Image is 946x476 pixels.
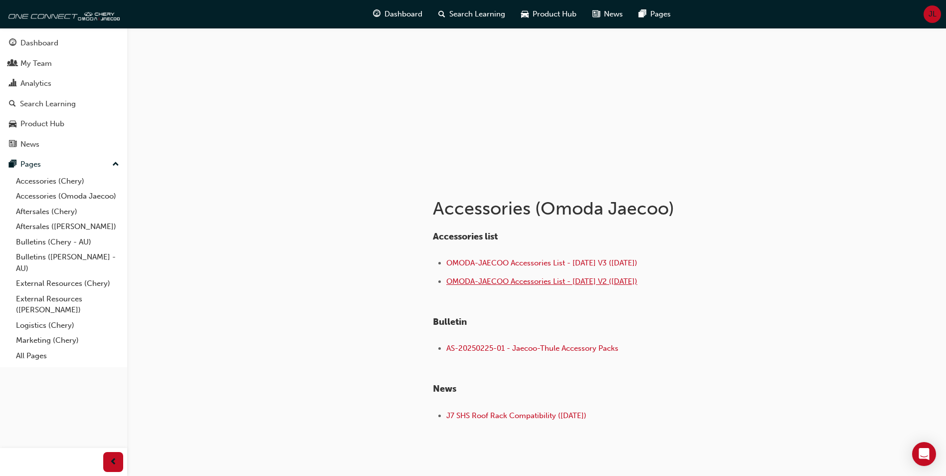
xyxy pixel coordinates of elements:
span: up-icon [112,158,119,171]
span: pages-icon [639,8,646,20]
span: news-icon [9,140,16,149]
a: External Resources ([PERSON_NAME]) [12,291,123,318]
a: My Team [4,54,123,73]
div: Open Intercom Messenger [912,442,936,466]
a: J7 SHS Roof Rack Compatibility ([DATE]) [446,411,586,420]
span: JL [929,8,937,20]
span: news-icon [592,8,600,20]
a: External Resources (Chery) [12,276,123,291]
a: Logistics (Chery) [12,318,123,333]
span: Bulletin [433,316,467,327]
a: Accessories (Omoda Jaecoo) [12,189,123,204]
div: Dashboard [20,37,58,49]
a: Dashboard [4,34,123,52]
span: chart-icon [9,79,16,88]
span: search-icon [9,100,16,109]
a: OMODA-JAECOO Accessories List - [DATE] V2 ([DATE]) [446,277,637,286]
a: car-iconProduct Hub [513,4,584,24]
a: AS-20250225-01 - Jaecoo-Thule Accessory Packs [446,344,618,353]
span: guage-icon [373,8,380,20]
div: Product Hub [20,118,64,130]
a: Aftersales (Chery) [12,204,123,220]
span: News [604,8,623,20]
span: prev-icon [110,456,117,469]
a: Accessories (Chery) [12,174,123,189]
a: Marketing (Chery) [12,333,123,348]
span: Search Learning [449,8,505,20]
div: Analytics [20,78,51,89]
a: guage-iconDashboard [365,4,430,24]
h1: Accessories (Omoda Jaecoo) [433,198,760,220]
span: guage-icon [9,39,16,48]
span: Dashboard [384,8,422,20]
div: Search Learning [20,98,76,110]
a: OMODA-JAECOO Accessories List - [DATE] V3 ([DATE]) [446,258,637,267]
span: pages-icon [9,160,16,169]
a: Bulletins (Chery - AU) [12,235,123,250]
a: All Pages [12,348,123,364]
span: Accessories list [433,231,498,242]
span: car-icon [521,8,529,20]
span: Product Hub [533,8,576,20]
a: Bulletins ([PERSON_NAME] - AU) [12,249,123,276]
a: search-iconSearch Learning [430,4,513,24]
div: Pages [20,159,41,170]
span: Pages [650,8,671,20]
a: Search Learning [4,95,123,113]
img: oneconnect [5,4,120,24]
button: Pages [4,155,123,174]
a: Analytics [4,74,123,93]
a: Product Hub [4,115,123,133]
div: My Team [20,58,52,69]
button: JL [924,5,941,23]
a: pages-iconPages [631,4,679,24]
span: people-icon [9,59,16,68]
span: ​News [433,383,456,394]
span: search-icon [438,8,445,20]
a: news-iconNews [584,4,631,24]
span: car-icon [9,120,16,129]
button: DashboardMy TeamAnalyticsSearch LearningProduct HubNews [4,32,123,155]
div: News [20,139,39,150]
a: Aftersales ([PERSON_NAME]) [12,219,123,235]
a: News [4,135,123,154]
